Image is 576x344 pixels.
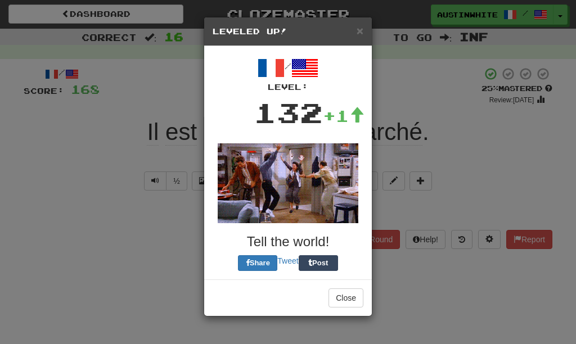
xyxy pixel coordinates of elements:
[299,255,338,271] button: Post
[277,256,298,265] a: Tweet
[218,143,358,223] img: seinfeld-ebe603044fff2fd1d3e1949e7ad7a701fffed037ac3cad15aebc0dce0abf9909.gif
[213,82,363,93] div: Level:
[238,255,277,271] button: Share
[328,288,363,307] button: Close
[323,105,364,127] div: +1
[357,24,363,37] span: ×
[213,26,363,37] h5: Leveled Up!
[213,234,363,249] h3: Tell the world!
[213,55,363,93] div: /
[254,93,323,132] div: 132
[357,25,363,37] button: Close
